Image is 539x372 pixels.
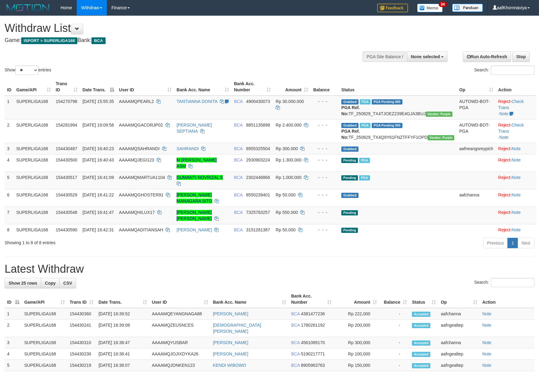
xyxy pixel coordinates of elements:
span: Copy 8905963763 to clipboard [301,363,325,368]
span: [DATE] 16:41:09 [83,175,114,180]
span: 154430517 [56,175,77,180]
span: BCA [291,363,300,368]
td: 1 [5,96,14,120]
td: 154430360 [67,308,96,320]
span: [DATE] 16:42:31 [83,227,114,232]
span: Grabbed [341,193,359,198]
td: [DATE] 16:39:52 [96,308,149,320]
td: aafchanna [457,189,496,207]
span: Accepted [412,323,430,328]
span: 154281994 [56,123,77,127]
td: 4 [5,154,14,172]
th: Game/API: activate to sort column ascending [22,290,67,308]
td: aafngealtep [438,360,480,371]
td: Rp 100,000 [334,348,379,360]
span: 34 [439,2,447,7]
span: [DATE] 16:41:22 [83,192,114,197]
span: CSV [63,281,72,286]
span: [DATE] 16:41:47 [83,210,114,215]
td: Rp 150,000 [334,360,379,371]
a: Note [512,227,521,232]
span: AAAAMQSAHRANDI [119,146,160,151]
span: Copy 5190217771 to clipboard [301,351,325,356]
span: AAAAMQGHOSTER91 [119,192,164,197]
td: SUPERLIGA168 [22,320,67,337]
input: Search: [491,66,534,75]
span: [DATE] 16:40:23 [83,146,114,151]
label: Search: [474,278,534,287]
td: · [496,207,536,224]
td: · [496,154,536,172]
span: Grabbed [341,99,359,104]
td: Rp 222,000 [334,308,379,320]
td: TF_250829_TX4TJOEZ239E4GJA3BUJ [339,96,457,120]
td: · · [496,96,536,120]
a: Note [512,192,521,197]
a: GUMANTI NOVRIZAL S [176,175,223,180]
a: [PERSON_NAME] MANAGARA SITO [176,192,212,203]
span: BCA [291,311,300,316]
a: Reject [498,123,510,127]
th: ID: activate to sort column descending [5,290,22,308]
input: Search: [491,278,534,287]
th: Bank Acc. Number: activate to sort column ascending [231,78,273,96]
h4: Game: Bank: [5,37,353,44]
td: [DATE] 16:38:07 [96,360,149,371]
select: Showentries [15,66,38,75]
td: aafngealtep [438,320,480,337]
td: SUPERLIGA168 [14,154,53,172]
img: MOTION_logo.png [5,3,51,12]
td: - [379,360,409,371]
img: panduan.png [452,4,483,12]
td: AUTOWD-BOT-PGA [457,119,496,143]
a: [PERSON_NAME] [176,227,212,232]
td: SUPERLIGA168 [14,143,53,154]
th: Trans ID: activate to sort column ascending [53,78,80,96]
span: AAAAMQHILUX17 [119,210,155,215]
span: Pending [341,210,358,215]
span: BCA [291,351,300,356]
td: 3 [5,143,14,154]
span: BCA [234,175,242,180]
span: Vendor URL: https://trx4.1velocity.biz [428,135,454,140]
td: aafngealtep [438,348,480,360]
td: 5 [5,360,22,371]
td: SUPERLIGA168 [14,119,53,143]
td: SUPERLIGA168 [14,189,53,207]
div: PGA Site Balance / [363,51,407,62]
a: Reject [498,175,510,180]
a: Stop [512,51,530,62]
span: AAAAMQMARTUA1104 [119,175,165,180]
span: Marked by aafsoumeymey [359,158,370,163]
span: BCA [234,123,242,127]
th: Bank Acc. Name: activate to sort column ascending [211,290,289,308]
td: aafchanna [438,308,480,320]
span: Accepted [412,312,430,317]
th: Amount: activate to sort column ascending [273,78,311,96]
span: Grabbed [341,123,359,128]
span: Rp 1.300.000 [276,158,301,162]
span: Copy 2302446866 to clipboard [246,175,270,180]
a: Reject [498,99,510,104]
span: Rp 1.000.000 [276,175,301,180]
td: · [496,143,536,154]
th: Balance: activate to sort column ascending [379,290,409,308]
span: Vendor URL: https://trx4.1velocity.biz [426,112,452,117]
span: Accepted [412,352,430,357]
a: 1 [507,238,518,248]
span: 154430487 [56,146,77,151]
span: 154430548 [56,210,77,215]
span: AAAAMQADITIANSAH [119,227,163,232]
span: Marked by aafnonsreyleab [360,123,370,128]
div: - - - [313,98,336,104]
span: Pending [341,175,358,180]
a: [PERSON_NAME] [213,340,248,345]
span: Pending [341,158,358,163]
th: Balance [311,78,339,96]
span: AAAAMQJEGI123 [119,158,154,162]
td: SUPERLIGA168 [22,348,67,360]
th: Action [496,78,536,96]
span: Pending [341,228,358,233]
td: AAAAMQJONKEN123 [149,360,211,371]
span: Copy 4561089170 to clipboard [301,340,325,345]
